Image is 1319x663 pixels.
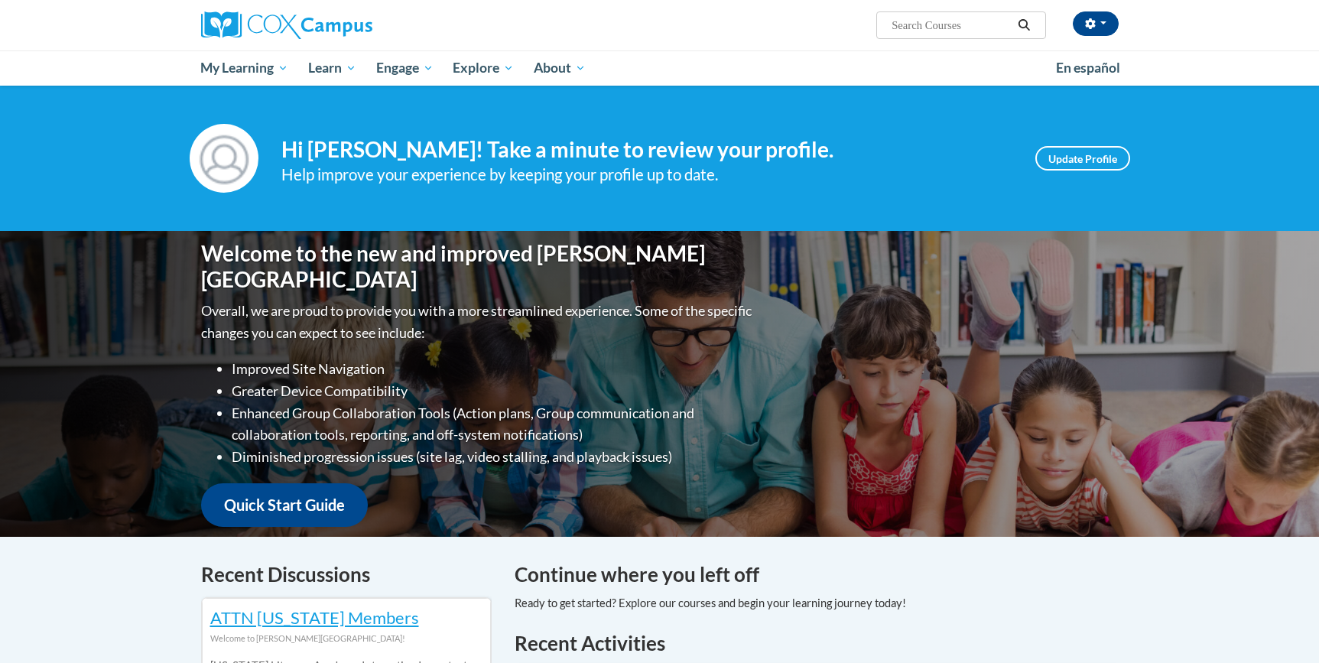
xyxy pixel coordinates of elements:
a: My Learning [191,50,299,86]
span: About [534,59,586,77]
li: Improved Site Navigation [232,358,755,380]
p: Overall, we are proud to provide you with a more streamlined experience. Some of the specific cha... [201,300,755,344]
a: ATTN [US_STATE] Members [210,607,419,628]
button: Search [1012,16,1035,34]
div: Help improve your experience by keeping your profile up to date. [281,162,1012,187]
div: Welcome to [PERSON_NAME][GEOGRAPHIC_DATA]! [210,630,482,647]
h4: Hi [PERSON_NAME]! Take a minute to review your profile. [281,137,1012,163]
li: Enhanced Group Collaboration Tools (Action plans, Group communication and collaboration tools, re... [232,402,755,447]
button: Account Settings [1073,11,1119,36]
a: Cox Campus [201,11,492,39]
span: Engage [376,59,434,77]
a: Learn [298,50,366,86]
a: Update Profile [1035,146,1130,171]
h4: Recent Discussions [201,560,492,590]
h4: Continue where you left off [515,560,1119,590]
a: Quick Start Guide [201,483,368,527]
a: Explore [443,50,524,86]
img: Cox Campus [201,11,372,39]
span: En español [1056,60,1120,76]
div: Main menu [178,50,1142,86]
h1: Welcome to the new and improved [PERSON_NAME][GEOGRAPHIC_DATA] [201,241,755,292]
a: En español [1046,52,1130,84]
span: Explore [453,59,514,77]
li: Diminished progression issues (site lag, video stalling, and playback issues) [232,446,755,468]
a: Engage [366,50,443,86]
a: About [524,50,596,86]
span: Learn [308,59,356,77]
input: Search Courses [890,16,1012,34]
h1: Recent Activities [515,629,1119,657]
span: My Learning [200,59,288,77]
img: Profile Image [190,124,258,193]
li: Greater Device Compatibility [232,380,755,402]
